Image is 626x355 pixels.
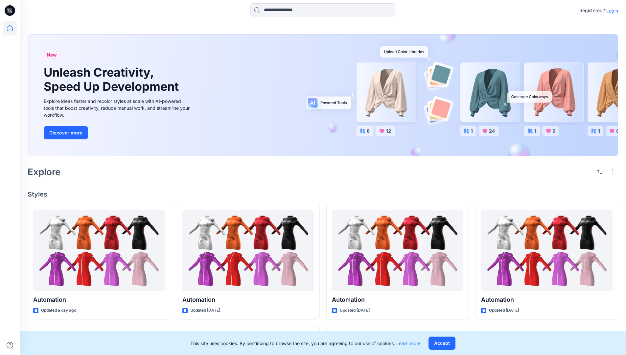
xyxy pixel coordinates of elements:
[44,98,192,118] div: Explore ideas faster and recolor styles at scale with AI-powered tools that boost creativity, red...
[33,295,165,304] p: Automation
[606,7,618,14] p: Login
[190,307,220,314] p: Updated [DATE]
[429,337,455,350] button: Accept
[190,340,421,347] p: This site uses cookies. By continuing to browse the site, you are agreeing to our use of cookies.
[489,307,519,314] p: Updated [DATE]
[396,341,421,346] a: Learn more
[332,210,463,292] a: Automation
[47,51,57,59] span: New
[579,7,605,14] p: Registered?
[44,126,88,139] button: Discover more
[41,307,76,314] p: Updated a day ago
[332,295,463,304] p: Automation
[182,295,314,304] p: Automation
[44,126,192,139] a: Discover more
[44,65,182,94] h1: Unleash Creativity, Speed Up Development
[33,210,165,292] a: Automation
[481,210,613,292] a: Automation
[340,307,370,314] p: Updated [DATE]
[481,295,613,304] p: Automation
[182,210,314,292] a: Automation
[28,190,618,198] h4: Styles
[28,167,61,177] h2: Explore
